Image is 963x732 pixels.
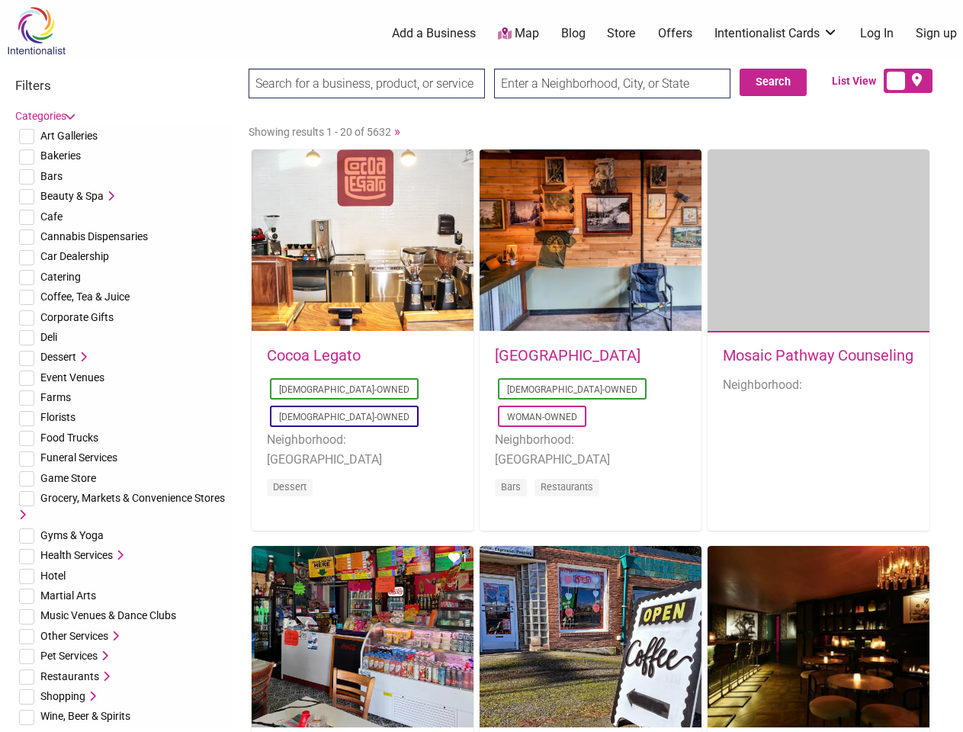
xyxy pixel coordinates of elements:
[40,549,113,561] span: Health Services
[394,124,400,139] a: »
[507,384,637,395] a: [DEMOGRAPHIC_DATA]-Owned
[249,126,391,138] span: Showing results 1 - 20 of 5632
[541,481,593,493] a: Restaurants
[40,291,130,303] span: Coffee, Tea & Juice
[723,346,913,364] a: Mosaic Pathway Counseling
[15,110,73,122] a: Categories
[495,346,640,364] a: [GEOGRAPHIC_DATA]
[40,451,117,464] span: Funeral Services
[40,492,225,504] span: Grocery, Markets & Convenience Stores
[723,375,914,395] li: Neighborhood:
[40,570,66,582] span: Hotel
[40,432,98,444] span: Food Trucks
[40,472,96,484] span: Game Store
[40,210,63,223] span: Cafe
[494,69,730,98] input: Enter a Neighborhood, City, or State
[658,25,692,42] a: Offers
[607,25,636,42] a: Store
[267,430,458,469] li: Neighborhood: [GEOGRAPHIC_DATA]
[40,190,104,202] span: Beauty & Spa
[40,670,99,682] span: Restaurants
[40,250,109,262] span: Car Dealership
[40,630,108,642] span: Other Services
[501,481,521,493] a: Bars
[40,130,98,142] span: Art Galleries
[40,230,148,242] span: Cannabis Dispensaries
[249,69,485,98] input: Search for a business, product, or service
[40,170,63,182] span: Bars
[507,412,577,422] a: Woman-Owned
[267,346,361,364] a: Cocoa Legato
[495,430,686,469] li: Neighborhood: [GEOGRAPHIC_DATA]
[40,710,130,722] span: Wine, Beer & Spirits
[40,609,176,621] span: Music Venues & Dance Clubs
[40,351,76,363] span: Dessert
[40,690,85,702] span: Shopping
[561,25,586,42] a: Blog
[740,69,807,96] button: Search
[860,25,894,42] a: Log In
[15,78,233,93] h3: Filters
[40,371,104,384] span: Event Venues
[40,589,96,602] span: Martial Arts
[916,25,957,42] a: Sign up
[40,650,98,662] span: Pet Services
[832,73,884,89] span: List View
[40,271,81,283] span: Catering
[40,411,75,423] span: Florists
[392,25,476,42] a: Add a Business
[40,529,104,541] span: Gyms & Yoga
[279,384,409,395] a: [DEMOGRAPHIC_DATA]-Owned
[273,481,307,493] a: Dessert
[40,391,71,403] span: Farms
[714,25,838,42] a: Intentionalist Cards
[279,412,409,422] a: [DEMOGRAPHIC_DATA]-Owned
[40,149,81,162] span: Bakeries
[40,311,114,323] span: Corporate Gifts
[40,331,57,343] span: Deli
[498,25,539,43] a: Map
